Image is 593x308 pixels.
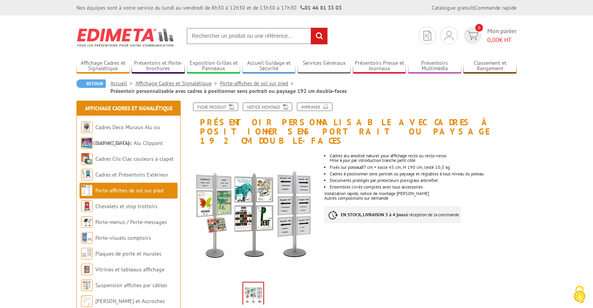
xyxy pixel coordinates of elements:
a: Accueil Guidage et Sécurité [242,60,296,72]
a: devis rapide 0 Mon panier 0,00€ HT [462,27,517,44]
div: Installation rapide, notice de montage [PERSON_NAME] Autres compositions sur demande [324,146,522,231]
span: 0 [475,24,483,32]
a: Porte-affiches de sol sur pied [95,187,163,194]
img: Cookies (fenêtre modale) [570,285,589,304]
a: Suspension affiches par câbles [95,282,167,289]
img: Cimaises et Accroches tableaux [81,295,93,307]
strong: EN STOCK, LIVRAISON 3 à 4 jours [341,212,406,217]
a: Présentoirs et Porte-brochures [132,60,185,72]
a: Chevalets et stop trottoirs [95,203,158,210]
a: Fiche produit [193,103,238,111]
div: Nos équipes sont à votre service du lundi au vendredi de 8h30 à 12h30 et de 13h30 à 17h30 [76,4,342,12]
img: Porte-menus / Porte-messages [81,216,93,228]
img: Cadres Deco Muraux Alu ou Bois [81,121,93,133]
div: | [432,4,517,12]
input: rechercher [311,28,327,44]
img: Porte-affiches de sol sur pied [81,185,93,196]
a: Cadres Clic-Clac couleurs à clapet [95,155,174,162]
button: Cookies (fenêtre modale) [566,282,593,308]
a: Classement et Rangement [463,60,517,72]
span: € HT [487,35,517,44]
a: Cadres Deco Muraux Alu ou [GEOGRAPHIC_DATA] [81,124,160,146]
p: Cadres à positionner sens portrait ou paysage et réglables à tout niveau du poteau [330,172,517,176]
a: Catalogue gratuit [432,4,473,11]
a: Porte-menus / Porte-messages [95,219,167,226]
img: devis rapide [445,31,453,40]
li: Présentoir personnalisable avec cadres à positionner sens portrait ou paysage 192 cm double-faces [110,87,347,95]
li: Ensembles livrés complets avec tous accessoires [330,185,517,189]
a: Vitrines et tableaux affichage [95,266,164,273]
img: devis rapide [424,31,431,40]
img: Chevalets et stop trottoirs [81,200,93,212]
img: Vitrines et tableaux affichage [81,264,93,275]
img: porte_affiches_214150.jpg [243,283,263,306]
img: Cadres Clic-Clac couleurs à clapet [81,153,93,165]
input: Rechercher un produit ou une référence... [186,28,328,44]
img: Edimeta [76,23,175,52]
a: Affichage Cadres et Signalétique [136,80,220,87]
a: Affichage Cadres et Signalétique [85,105,173,112]
a: Cadres Clic-Clac Alu Clippant [95,140,163,146]
p: à réception de la commande [324,206,461,223]
a: Services Généraux [298,60,351,72]
a: Exposition Grilles et Panneaux [187,60,240,72]
a: Porte-visuels comptoirs [95,234,151,241]
img: devis rapide [467,31,478,40]
li: Documents protégés par protecteurs plexiglass antireflet [330,178,517,183]
a: Imprimer [297,103,332,111]
li: Cadres alu anodisé naturel pour affichage recto ou recto-verso Mise à jour par introduction tranc... [330,153,517,163]
a: Accueil [110,80,136,87]
li: Fixés sur poteau 7 cm + socle 45 cm, H 190 cm, lesté 10,5 kg [330,165,517,170]
img: Porte-visuels comptoirs [81,232,93,244]
a: Cadres et Présentoirs Extérieur [95,171,168,178]
a: Porte-affiches de sol sur pied [220,80,296,87]
strong: 01 46 81 33 03 [300,4,342,11]
a: Plaques de porte et murales [95,250,161,257]
span: Mon panier [487,27,517,44]
img: porte_affiches_214150.jpg [188,150,319,279]
a: Notice Montage [243,103,292,111]
img: Suspension affiches par câbles [81,279,93,291]
font: ø [361,163,364,170]
img: Cadres et Présentoirs Extérieur [81,169,93,180]
a: Commande rapide [474,4,517,11]
a: Présentoirs Multimédia [408,60,461,72]
a: Présentoirs Presse et Journaux [353,60,406,72]
span: 0,00 [487,36,499,44]
h1: Présentoir personnalisable avec cadres à positionner sens portrait ou paysage 192 cm double-faces [183,103,522,146]
a: Retour [76,79,106,88]
a: Affichage Cadres et Signalétique [76,60,130,72]
img: Plaques de porte et murales [81,248,93,259]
